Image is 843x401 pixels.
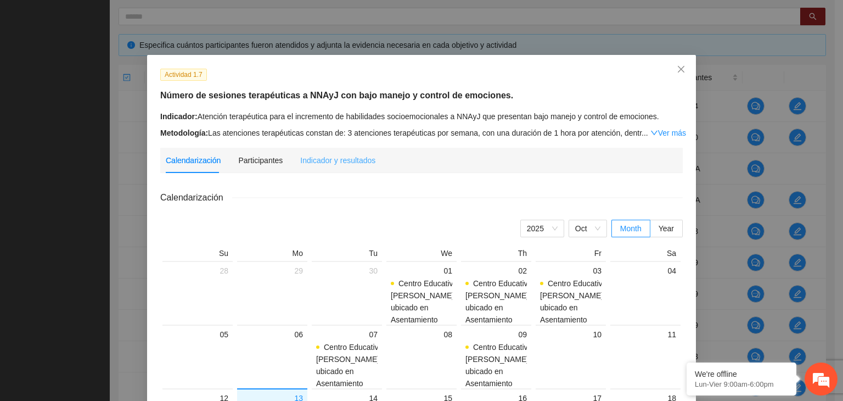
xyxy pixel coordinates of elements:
[235,325,310,388] td: 2025-10-06
[666,55,696,85] button: Close
[642,129,648,137] span: ...
[391,328,452,341] div: 08
[241,328,303,341] div: 06
[160,261,235,325] td: 2025-09-28
[160,191,232,204] span: Calendarización
[167,328,228,341] div: 05
[695,380,788,388] p: Lun-Vier 9:00am-6:00pm
[459,261,533,325] td: 2025-10-02
[540,264,602,277] div: 03
[540,328,602,341] div: 10
[391,264,452,277] div: 01
[533,325,608,388] td: 2025-10-10
[57,56,184,70] div: Dejar un mensaje
[160,112,198,121] strong: Indicador:
[465,328,527,341] div: 09
[310,248,384,261] th: Tu
[527,220,558,237] span: 2025
[167,264,228,277] div: 28
[160,127,683,139] div: Las atenciones terapéuticas constan de: 3 atenciones terapéuticas por semana, con una duración de...
[310,261,384,325] td: 2025-09-30
[160,110,683,122] div: Atención terapéutica para el incremento de habilidades socioemocionales a NNAyJ que presentan baj...
[677,65,685,74] span: close
[310,325,384,388] td: 2025-10-07
[695,370,788,378] div: We're offline
[316,264,378,277] div: 30
[5,277,209,315] textarea: Escriba su mensaje aquí y haga clic en “Enviar”
[160,248,235,261] th: Su
[575,220,600,237] span: Oct
[21,135,194,246] span: Estamos sin conexión. Déjenos un mensaje.
[238,154,283,166] div: Participantes
[650,129,686,137] a: Expand
[615,264,676,277] div: 04
[160,129,208,137] strong: Metodología:
[160,69,207,81] span: Actividad 1.7
[540,279,620,360] span: Centro Educativo [PERSON_NAME], ubicado en Asentamiento [GEOGRAPHIC_DATA] [GEOGRAPHIC_DATA] Km.21
[533,261,608,325] td: 2025-10-03
[650,129,658,137] span: down
[235,261,310,325] td: 2025-09-29
[241,264,303,277] div: 29
[384,325,459,388] td: 2025-10-08
[659,224,674,233] span: Year
[300,154,375,166] div: Indicador y resultados
[384,248,459,261] th: We
[465,264,527,277] div: 02
[459,325,533,388] td: 2025-10-09
[533,248,608,261] th: Fr
[391,279,471,360] span: Centro Educativo [PERSON_NAME], ubicado en Asentamiento [GEOGRAPHIC_DATA] [GEOGRAPHIC_DATA] Km.21
[608,248,683,261] th: Sa
[459,248,533,261] th: Th
[384,261,459,325] td: 2025-10-01
[235,248,310,261] th: Mo
[160,325,235,388] td: 2025-10-05
[166,154,221,166] div: Calendarización
[615,328,676,341] div: 11
[465,279,546,360] span: Centro Educativo [PERSON_NAME], ubicado en Asentamiento [GEOGRAPHIC_DATA] [GEOGRAPHIC_DATA] Km.21
[608,325,683,388] td: 2025-10-11
[620,224,642,233] span: Month
[608,261,683,325] td: 2025-10-04
[316,328,378,341] div: 07
[180,5,206,32] div: Minimizar ventana de chat en vivo
[160,89,683,102] h5: Número de sesiones terapéuticas a NNAyJ con bajo manejo y control de emociones.
[164,315,199,330] em: Enviar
